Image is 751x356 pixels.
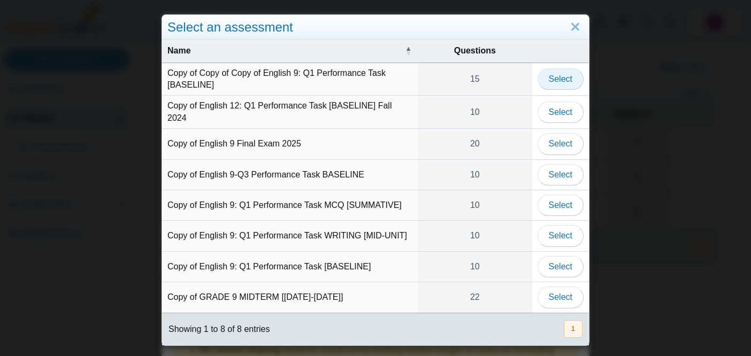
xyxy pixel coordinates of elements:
[567,18,584,36] a: Close
[167,46,191,55] span: Name
[162,63,418,96] td: Copy of Copy of Copy of English 9: Q1 Performance Task [BASELINE]
[538,256,584,277] button: Select
[162,190,418,221] td: Copy of English 9: Q1 Performance Task MCQ [SUMMATIVE]
[418,190,532,220] a: 10
[162,252,418,282] td: Copy of English 9: Q1 Performance Task [BASELINE]
[162,129,418,159] td: Copy of English 9 Final Exam 2025
[549,74,572,83] span: Select
[418,160,532,190] a: 10
[538,102,584,123] button: Select
[549,107,572,117] span: Select
[454,46,496,55] span: Questions
[549,170,572,179] span: Select
[538,225,584,246] button: Select
[418,252,532,282] a: 10
[549,262,572,271] span: Select
[418,129,532,159] a: 20
[538,164,584,185] button: Select
[162,160,418,190] td: Copy of English 9-Q3 Performance Task BASELINE
[538,287,584,308] button: Select
[538,68,584,90] button: Select
[418,282,532,312] a: 22
[418,96,532,128] a: 10
[418,221,532,251] a: 10
[405,40,411,62] span: Name : Activate to invert sorting
[563,320,583,338] nav: pagination
[162,282,418,313] td: Copy of GRADE 9 MIDTERM [[DATE]-[DATE]]
[538,195,584,216] button: Select
[549,139,572,148] span: Select
[162,313,270,345] div: Showing 1 to 8 of 8 entries
[418,63,532,96] a: 15
[549,231,572,240] span: Select
[162,221,418,251] td: Copy of English 9: Q1 Performance Task WRITING [MID-UNIT]
[549,200,572,210] span: Select
[538,133,584,154] button: Select
[162,96,418,129] td: Copy of English 12: Q1 Performance Task [BASELINE] Fall 2024
[549,292,572,301] span: Select
[564,320,583,338] button: 1
[162,15,589,40] div: Select an assessment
